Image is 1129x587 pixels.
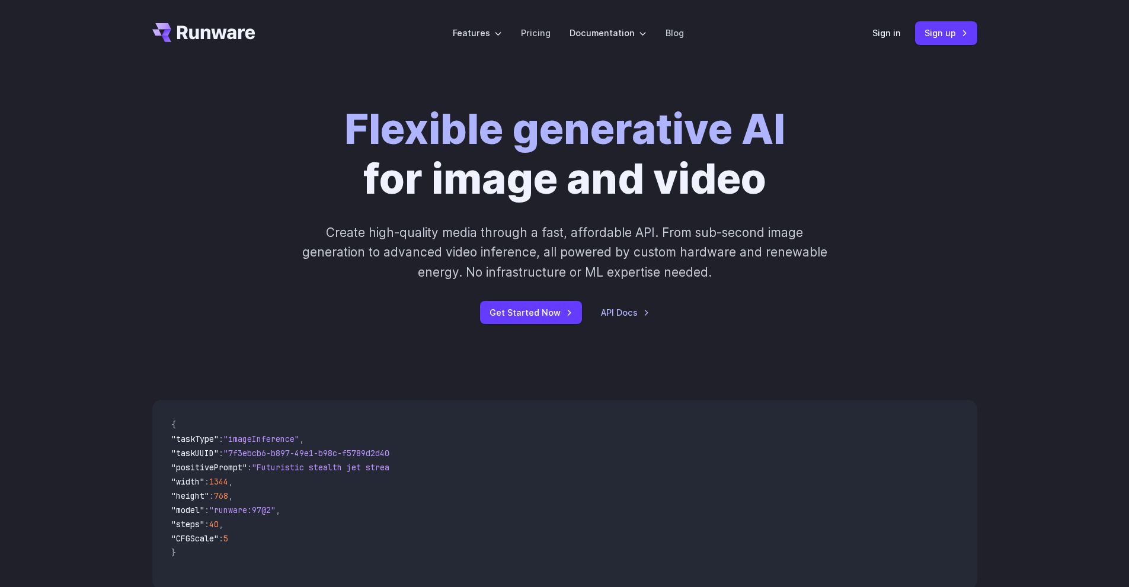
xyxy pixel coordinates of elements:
[299,434,304,444] span: ,
[252,462,683,473] span: "Futuristic stealth jet streaking through a neon-lit cityscape with glowing purple exhaust"
[219,448,223,458] span: :
[228,490,233,501] span: ,
[480,301,582,324] a: Get Started Now
[228,476,233,487] span: ,
[601,306,650,319] a: API Docs
[570,26,647,40] label: Documentation
[521,26,551,40] a: Pricing
[171,547,176,558] span: }
[171,533,219,544] span: "CFGScale"
[276,505,280,515] span: ,
[219,533,223,544] span: :
[171,434,219,444] span: "taskType"
[209,490,214,501] span: :
[223,533,228,544] span: 5
[209,505,276,515] span: "runware:97@2"
[171,462,247,473] span: "positivePrompt"
[915,21,977,44] a: Sign up
[872,26,901,40] a: Sign in
[247,462,252,473] span: :
[223,448,404,458] span: "7f3ebcb6-b897-49e1-b98c-f5789d2d40d7"
[209,519,219,530] span: 40
[171,519,204,530] span: "steps"
[666,26,684,40] a: Blog
[204,476,209,487] span: :
[171,448,219,458] span: "taskUUID"
[204,505,209,515] span: :
[214,490,228,501] span: 768
[344,104,785,154] strong: Flexible generative AI
[300,223,829,282] p: Create high-quality media through a fast, affordable API. From sub-second image generation to adv...
[152,23,255,42] a: Go to /
[453,26,502,40] label: Features
[219,434,223,444] span: :
[171,419,176,430] span: {
[171,490,209,501] span: "height"
[223,434,299,444] span: "imageInference"
[209,476,228,487] span: 1344
[171,476,204,487] span: "width"
[344,104,785,204] h1: for image and video
[204,519,209,530] span: :
[171,505,204,515] span: "model"
[219,519,223,530] span: ,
